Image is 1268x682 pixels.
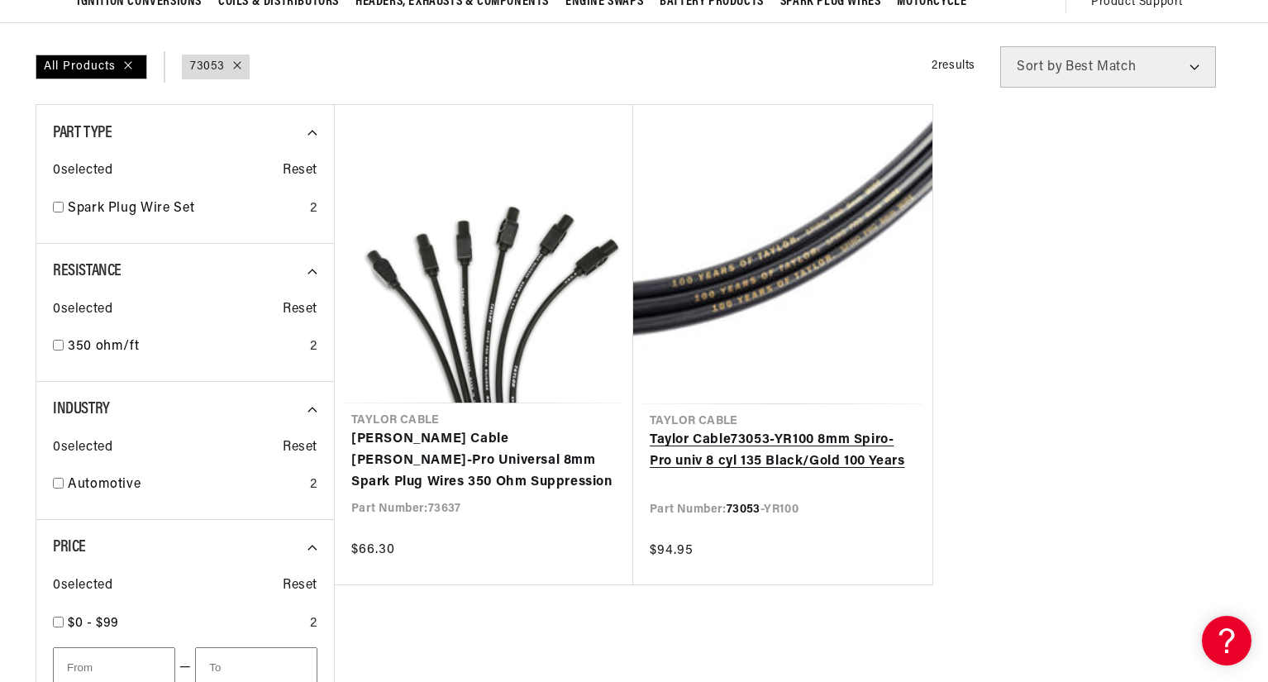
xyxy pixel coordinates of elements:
[932,60,975,72] span: 2 results
[53,125,112,141] span: Part Type
[1017,60,1062,74] span: Sort by
[68,198,303,220] a: Spark Plug Wire Set
[283,575,317,597] span: Reset
[68,475,303,496] a: Automotive
[68,336,303,358] a: 350 ohm/ft
[53,575,112,597] span: 0 selected
[283,299,317,321] span: Reset
[310,198,317,220] div: 2
[68,617,119,630] span: $0 - $99
[53,160,112,182] span: 0 selected
[650,430,916,472] a: Taylor Cable73053-YR100 8mm Spiro-Pro univ 8 cyl 135 Black/Gold 100 Years
[53,401,110,417] span: Industry
[190,58,225,76] a: 73053
[36,55,147,79] div: All Products
[1000,46,1216,88] select: Sort by
[53,539,86,556] span: Price
[310,613,317,635] div: 2
[179,657,192,679] span: —
[53,299,112,321] span: 0 selected
[310,336,317,358] div: 2
[310,475,317,496] div: 2
[283,437,317,459] span: Reset
[283,160,317,182] span: Reset
[351,429,617,493] a: [PERSON_NAME] Cable [PERSON_NAME]-Pro Universal 8mm Spark Plug Wires 350 Ohm Suppression
[53,263,122,279] span: Resistance
[53,437,112,459] span: 0 selected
